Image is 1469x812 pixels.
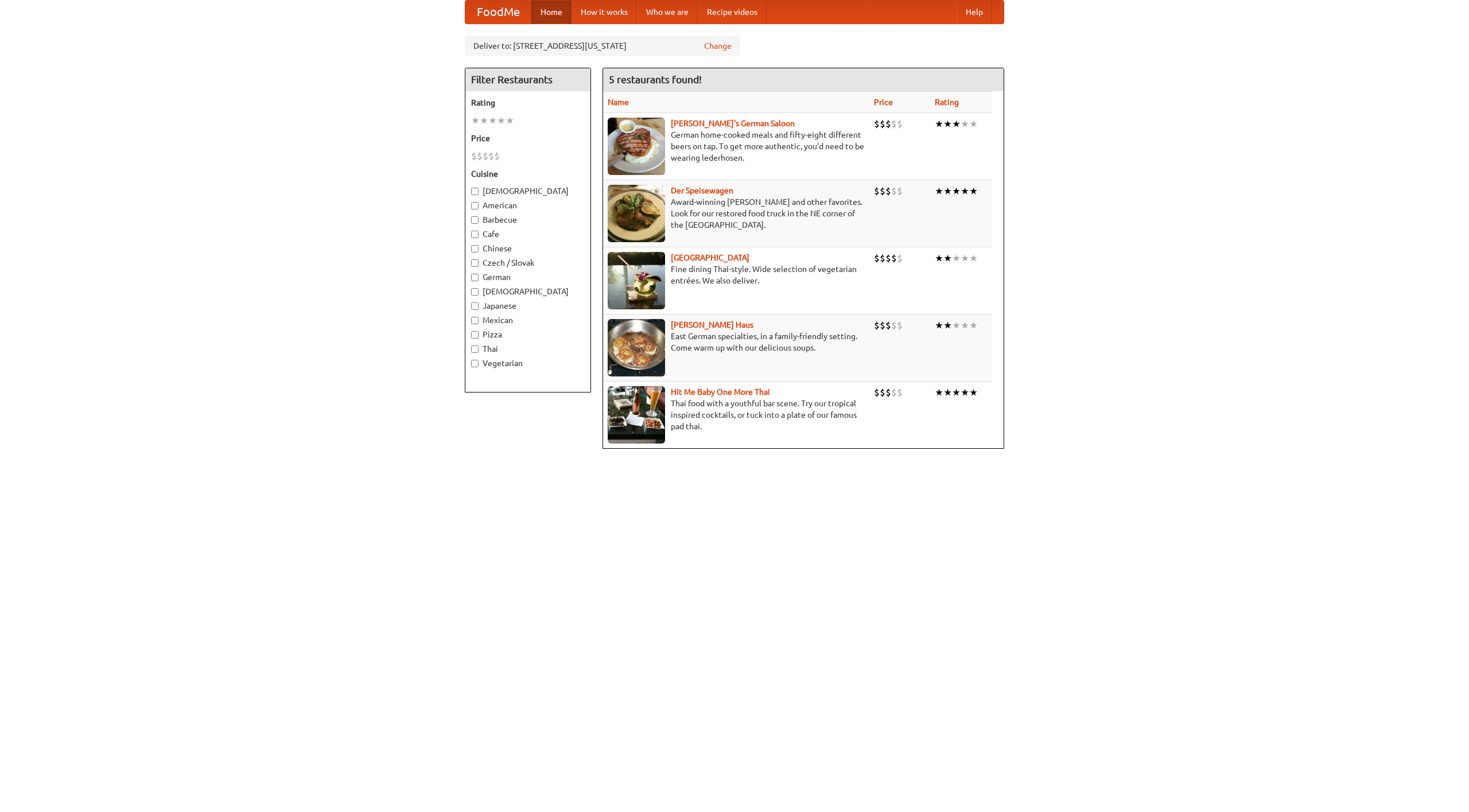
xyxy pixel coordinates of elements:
li: ★ [943,185,952,197]
input: Cafe [471,231,479,238]
label: Chinese [471,243,585,254]
li: ★ [943,252,952,265]
a: [PERSON_NAME]'s German Saloon [671,119,795,128]
li: $ [874,185,880,197]
a: FoodMe [465,1,531,24]
label: Barbecue [471,214,585,226]
ng-pluralize: 5 restaurants found! [609,74,702,85]
li: $ [891,185,897,197]
li: ★ [943,118,952,130]
li: $ [897,386,903,399]
li: $ [483,150,488,162]
h5: Cuisine [471,168,585,180]
li: $ [874,319,880,332]
li: $ [885,319,891,332]
label: [DEMOGRAPHIC_DATA] [471,185,585,197]
li: ★ [961,386,969,399]
li: ★ [935,185,943,197]
a: [GEOGRAPHIC_DATA] [671,253,749,262]
label: Vegetarian [471,358,585,369]
input: Czech / Slovak [471,259,479,267]
li: $ [885,386,891,399]
img: speisewagen.jpg [608,185,665,242]
li: $ [880,319,885,332]
li: $ [885,252,891,265]
input: Mexican [471,317,479,324]
a: Der Speisewagen [671,186,733,195]
li: ★ [471,114,480,127]
input: Vegetarian [471,360,479,367]
li: $ [891,252,897,265]
a: Hit Me Baby One More Thai [671,387,770,397]
input: Barbecue [471,216,479,224]
li: ★ [497,114,506,127]
li: $ [880,118,885,130]
li: $ [891,118,897,130]
li: ★ [480,114,488,127]
label: Japanese [471,300,585,312]
input: American [471,202,479,209]
a: Help [957,1,992,24]
li: ★ [935,319,943,332]
li: $ [897,252,903,265]
label: Cafe [471,228,585,240]
label: Thai [471,343,585,355]
li: $ [891,319,897,332]
input: [DEMOGRAPHIC_DATA] [471,188,479,195]
li: ★ [961,118,969,130]
a: How it works [572,1,637,24]
label: German [471,271,585,283]
li: $ [880,185,885,197]
a: Home [531,1,572,24]
li: ★ [969,118,978,130]
b: [PERSON_NAME] Haus [671,320,753,329]
li: $ [874,386,880,399]
a: Change [704,40,732,52]
li: ★ [961,319,969,332]
input: Chinese [471,245,479,252]
img: satay.jpg [608,252,665,309]
li: ★ [935,118,943,130]
label: Czech / Slovak [471,257,585,269]
li: $ [874,252,880,265]
input: German [471,274,479,281]
h5: Rating [471,97,585,108]
li: ★ [952,118,961,130]
li: $ [471,150,477,162]
li: $ [897,185,903,197]
p: East German specialties, in a family-friendly setting. Come warm up with our delicious soups. [608,331,865,353]
li: $ [897,319,903,332]
li: $ [477,150,483,162]
input: Thai [471,345,479,353]
img: babythai.jpg [608,386,665,444]
a: Rating [935,98,959,107]
input: Japanese [471,302,479,310]
li: ★ [969,185,978,197]
h4: Filter Restaurants [465,68,590,91]
input: Pizza [471,331,479,339]
li: $ [488,150,494,162]
label: Mexican [471,314,585,326]
li: ★ [952,185,961,197]
li: $ [880,252,885,265]
li: ★ [506,114,514,127]
li: ★ [935,252,943,265]
img: esthers.jpg [608,118,665,175]
li: ★ [952,386,961,399]
p: German home-cooked meals and fifty-eight different beers on tap. To get more authentic, you'd nee... [608,129,865,164]
li: $ [891,386,897,399]
li: ★ [961,185,969,197]
img: kohlhaus.jpg [608,319,665,376]
p: Award-winning [PERSON_NAME] and other favorites. Look for our restored food truck in the NE corne... [608,196,865,231]
p: Fine dining Thai-style. Wide selection of vegetarian entrées. We also deliver. [608,263,865,286]
a: Recipe videos [698,1,767,24]
li: $ [874,118,880,130]
li: ★ [952,252,961,265]
input: [DEMOGRAPHIC_DATA] [471,288,479,296]
li: $ [494,150,500,162]
li: ★ [969,252,978,265]
li: ★ [969,386,978,399]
